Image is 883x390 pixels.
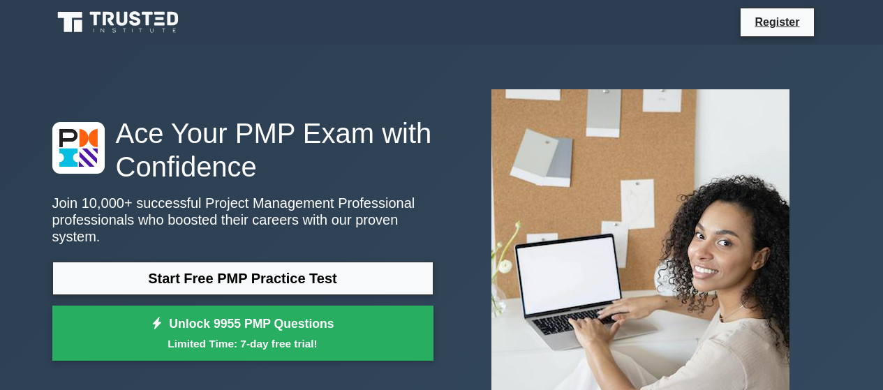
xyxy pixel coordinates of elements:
a: Start Free PMP Practice Test [52,262,433,295]
a: Unlock 9955 PMP QuestionsLimited Time: 7-day free trial! [52,306,433,361]
a: Register [746,13,808,31]
small: Limited Time: 7-day free trial! [70,336,416,352]
p: Join 10,000+ successful Project Management Professional professionals who boosted their careers w... [52,195,433,245]
h1: Ace Your PMP Exam with Confidence [52,117,433,183]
